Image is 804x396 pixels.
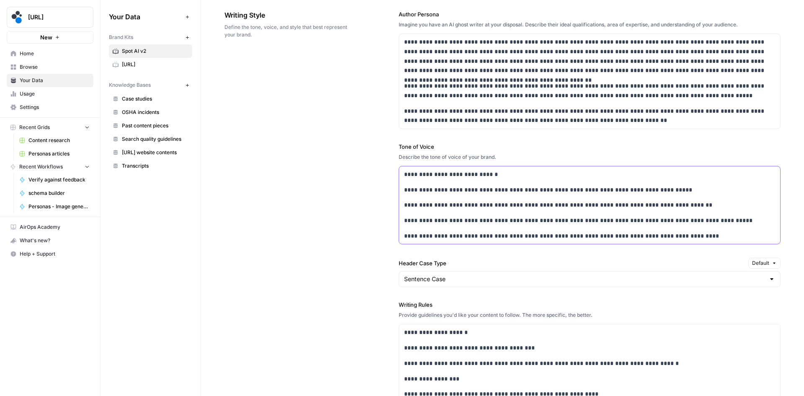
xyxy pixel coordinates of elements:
[7,234,93,247] button: What's new?
[15,147,93,160] a: Personas articles
[20,223,90,231] span: AirOps Academy
[109,119,192,132] a: Past content pieces
[109,81,151,89] span: Knowledge Bases
[224,10,352,20] span: Writing Style
[10,10,25,25] img: spot.ai Logo
[122,47,188,55] span: Spot AI v2
[20,104,90,111] span: Settings
[752,259,769,267] span: Default
[109,12,182,22] span: Your Data
[7,160,93,173] button: Recent Workflows
[122,95,188,103] span: Case studies
[399,311,781,319] div: Provide guidelines you'd like your content to follow. The more specific, the better.
[28,176,90,184] span: Verify against feedback
[20,50,90,57] span: Home
[122,109,188,116] span: OSHA incidents
[122,149,188,156] span: [URL] website contents
[19,124,50,131] span: Recent Grids
[28,189,90,197] span: schema builder
[122,61,188,68] span: [URL]
[15,186,93,200] a: schema builder
[7,60,93,74] a: Browse
[109,58,192,71] a: [URL]
[28,150,90,158] span: Personas articles
[7,247,93,261] button: Help + Support
[20,90,90,98] span: Usage
[109,106,192,119] a: OSHA incidents
[109,44,192,58] a: Spot AI v2
[404,275,765,283] input: Sentence Case
[7,87,93,101] a: Usage
[122,122,188,129] span: Past content pieces
[15,134,93,147] a: Content research
[28,203,90,210] span: Personas - Image generator
[399,300,781,309] label: Writing Rules
[7,47,93,60] a: Home
[20,77,90,84] span: Your Data
[224,23,352,39] span: Define the tone, voice, and style that best represent your brand.
[399,21,781,28] div: Imagine you have an AI ghost writer at your disposal. Describe their ideal qualifications, area o...
[399,10,781,18] label: Author Persona
[7,101,93,114] a: Settings
[7,74,93,87] a: Your Data
[109,159,192,173] a: Transcripts
[748,258,781,269] button: Default
[122,162,188,170] span: Transcripts
[15,173,93,186] a: Verify against feedback
[7,220,93,234] a: AirOps Academy
[19,163,63,171] span: Recent Workflows
[20,250,90,258] span: Help + Support
[399,142,781,151] label: Tone of Voice
[399,259,745,267] label: Header Case Type
[109,92,192,106] a: Case studies
[109,132,192,146] a: Search quality guidelines
[15,200,93,213] a: Personas - Image generator
[28,13,79,21] span: [URL]
[109,34,133,41] span: Brand Kits
[122,135,188,143] span: Search quality guidelines
[20,63,90,71] span: Browse
[7,31,93,44] button: New
[7,121,93,134] button: Recent Grids
[7,7,93,28] button: Workspace: spot.ai
[399,153,781,161] div: Describe the tone of voice of your brand.
[109,146,192,159] a: [URL] website contents
[28,137,90,144] span: Content research
[40,33,52,41] span: New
